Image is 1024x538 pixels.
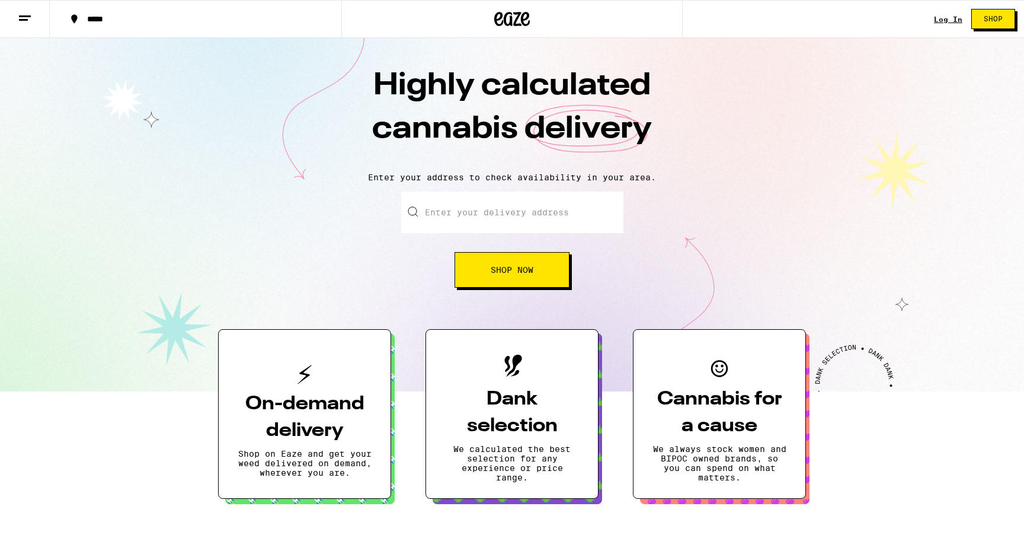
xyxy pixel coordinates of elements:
[971,9,1015,29] button: Shop
[652,444,786,482] p: We always stock women and BIPOC owned brands, so you can spend on what matters.
[652,386,786,440] h3: Cannabis for a cause
[491,266,533,274] span: Shop Now
[401,192,623,233] input: Enter your delivery address
[455,252,569,288] button: Shop Now
[445,444,579,482] p: We calculated the best selection for any experience or price range.
[218,329,391,499] button: On-demand deliveryShop on Eaze and get your weed delivered on demand, wherever you are.
[425,329,599,499] button: Dank selectionWe calculated the best selection for any experience or price range.
[238,449,372,477] p: Shop on Eaze and get your weed delivered on demand, wherever you are.
[445,386,579,440] h3: Dank selection
[633,329,806,499] button: Cannabis for a causeWe always stock women and BIPOC owned brands, so you can spend on what matters.
[934,15,962,23] a: Log In
[12,173,1012,182] p: Enter your address to check availability in your area.
[305,65,719,163] h1: Highly calculated cannabis delivery
[962,9,1024,29] a: Shop
[238,391,372,444] h3: On-demand delivery
[984,15,1003,23] span: Shop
